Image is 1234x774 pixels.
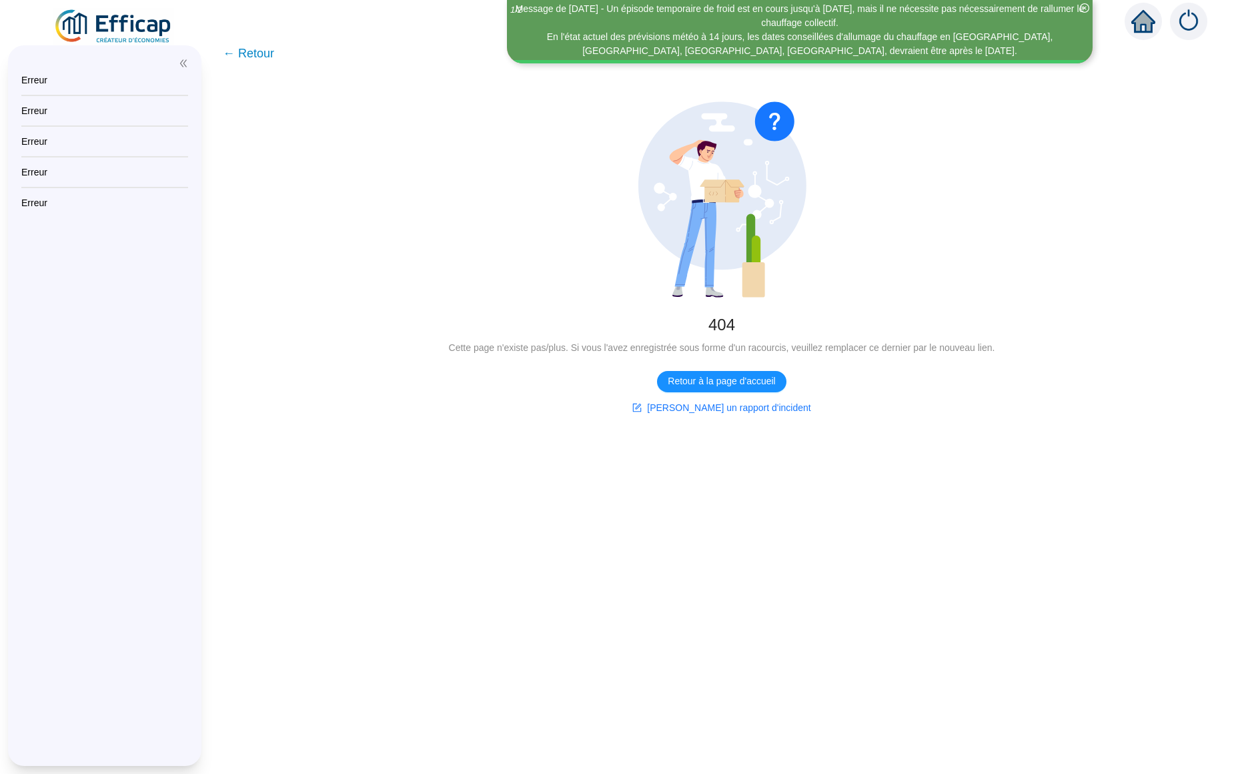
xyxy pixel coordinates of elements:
div: Erreur [21,135,188,148]
button: Retour à la page d'accueil [657,371,786,392]
span: Retour à la page d'accueil [668,374,775,388]
span: close-circle [1080,3,1089,13]
div: Cette page n'existe pas/plus. Si vous l'avez enregistrée sous forme d'un racourcis, veuillez remp... [231,341,1213,355]
span: home [1131,9,1155,33]
i: 1 / 2 [510,5,522,15]
span: double-left [179,59,188,68]
span: ← Retour [223,44,274,63]
img: efficap energie logo [53,8,174,45]
div: En l'état actuel des prévisions météo à 14 jours, les dates conseillées d'allumage du chauffage e... [509,30,1091,58]
div: Erreur [21,73,188,87]
button: [PERSON_NAME] un rapport d'incident [622,398,821,419]
div: 404 [231,314,1213,336]
div: Erreur [21,196,188,210]
span: form [632,403,642,412]
div: Erreur [21,104,188,117]
div: Message de [DATE] - Un épisode temporaire de froid est en cours jusqu'à [DATE], mais il ne nécess... [509,2,1091,30]
img: alerts [1170,3,1207,40]
div: Erreur [21,165,188,179]
span: [PERSON_NAME] un rapport d'incident [647,401,810,415]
